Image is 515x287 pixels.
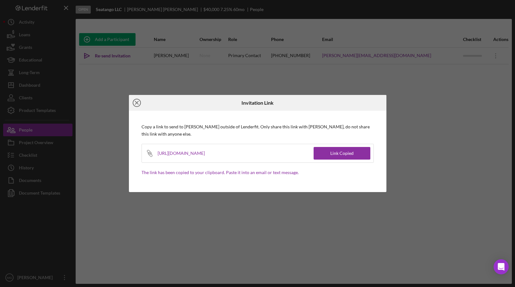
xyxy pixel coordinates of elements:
div: Open Intercom Messenger [494,259,509,274]
div: [URL][DOMAIN_NAME] [158,144,213,162]
div: Link Copied [330,147,354,160]
button: Link Copied [314,147,370,160]
p: Copy a link to send to [PERSON_NAME] outside of Lenderfit. Only share this link with [PERSON_NAME... [142,123,374,138]
h6: Invitation Link [241,100,274,106]
p: The link has been copied to your clipboard. Paste it into an email or text message. [142,169,374,176]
